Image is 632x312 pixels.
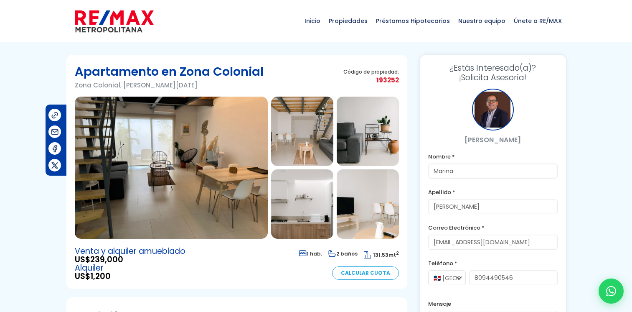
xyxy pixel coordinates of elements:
[343,69,399,75] span: Código de propiedad:
[51,111,59,120] img: Compartir
[75,9,154,34] img: remax-metropolitana-logo
[75,264,185,272] span: Alquiler
[271,97,333,166] img: Apartamento en Zona Colonial
[75,247,185,256] span: Venta y alquiler amueblado
[75,272,185,281] span: US$
[428,135,558,145] p: [PERSON_NAME]
[271,169,333,239] img: Apartamento en Zona Colonial
[337,97,399,166] img: Apartamento en Zona Colonial
[428,63,558,73] span: ¿Estás Interesado(a)?
[299,250,322,257] span: 1 hab.
[396,250,399,256] sup: 2
[51,128,59,136] img: Compartir
[75,80,264,90] p: Zona Colonial, [PERSON_NAME][DATE]
[428,299,558,309] label: Mensaje
[472,89,514,130] div: Hugo Pagan
[328,250,358,257] span: 2 baños
[510,8,566,33] span: Únete a RE/MAX
[300,8,325,33] span: Inicio
[51,161,59,170] img: Compartir
[75,256,185,264] span: US$
[372,8,454,33] span: Préstamos Hipotecarios
[428,151,558,162] label: Nombre *
[90,254,123,265] span: 239,000
[75,63,264,80] h1: Apartamento en Zona Colonial
[332,266,399,280] a: Calcular Cuota
[343,75,399,85] span: 193252
[337,169,399,239] img: Apartamento en Zona Colonial
[428,187,558,197] label: Apellido *
[51,144,59,153] img: Compartir
[373,251,388,258] span: 131.53
[428,258,558,269] label: Teléfono *
[75,97,268,239] img: Apartamento en Zona Colonial
[325,8,372,33] span: Propiedades
[428,222,558,233] label: Correo Electrónico *
[90,271,111,282] span: 1,200
[469,270,558,285] input: 123-456-7890
[364,251,399,258] span: mt
[454,8,510,33] span: Nuestro equipo
[428,63,558,82] h3: ¡Solicita Asesoría!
